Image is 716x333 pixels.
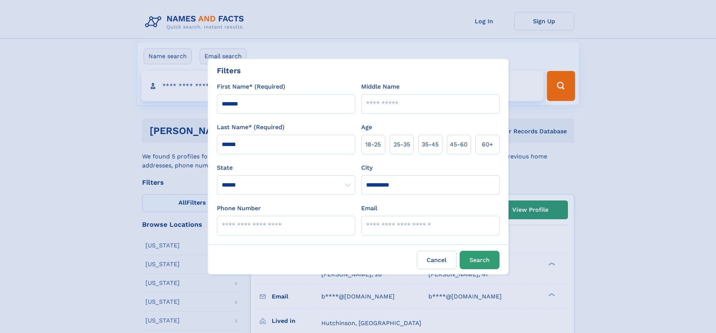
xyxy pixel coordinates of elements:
label: Age [361,123,372,132]
label: State [217,163,355,172]
label: Last Name* (Required) [217,123,285,132]
label: Cancel [417,251,457,269]
span: 45‑60 [450,140,468,149]
button: Search [460,251,500,269]
label: First Name* (Required) [217,82,285,91]
span: 60+ [482,140,493,149]
div: Filters [217,65,241,76]
label: City [361,163,372,172]
label: Email [361,204,377,213]
label: Phone Number [217,204,261,213]
span: 18‑25 [365,140,381,149]
label: Middle Name [361,82,400,91]
span: 25‑35 [394,140,410,149]
span: 35‑45 [422,140,439,149]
